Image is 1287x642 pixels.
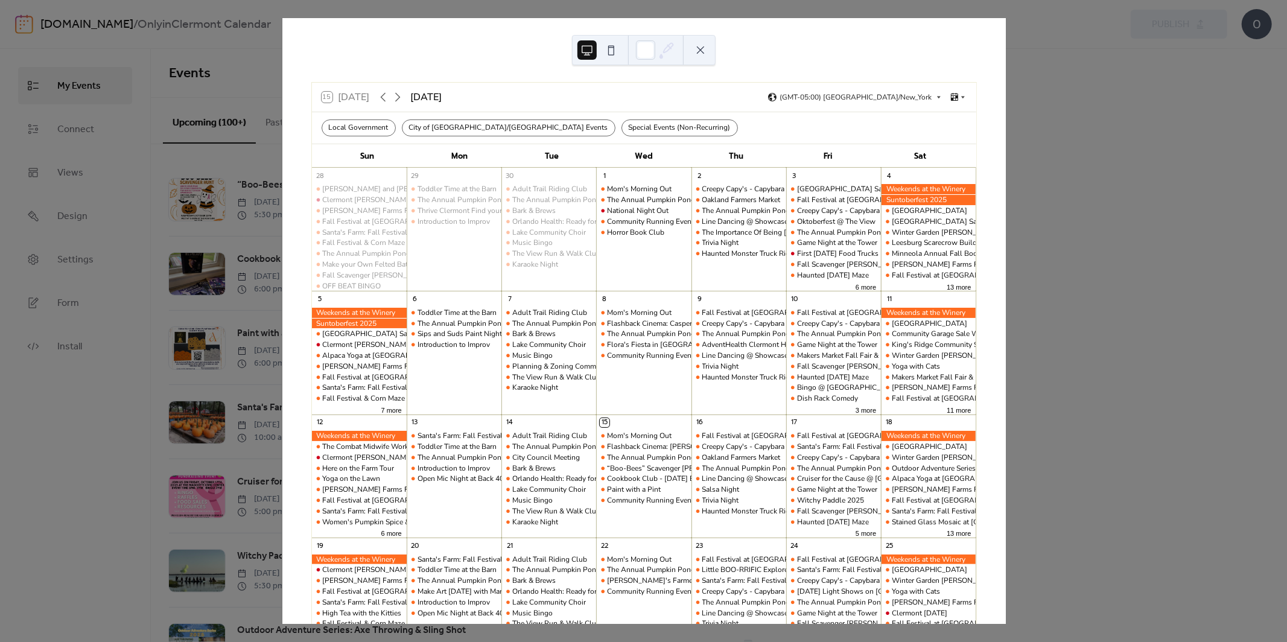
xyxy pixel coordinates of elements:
div: Community Running Event [607,351,694,361]
div: Thu [690,144,782,168]
div: Adult Trail Riding Club [512,184,587,194]
div: Haunted Halloween Maze [786,372,881,383]
div: Orlando Health: Ready for Baby Class [512,217,635,227]
div: Wed [598,144,690,168]
div: Adult Trail Riding Club [512,308,587,318]
div: Oakland Farmers Market [702,195,781,205]
div: 17 [790,418,799,427]
div: Clermont Park Run [881,319,976,329]
div: Sips and Suds Paint Night October [418,329,530,339]
div: Creepy Capy's - Capybara Meet and Greet [797,206,930,216]
div: AdventHealth Clermont Hammock Ridge Fall Festival Community Event [691,340,786,350]
div: Mon [413,144,506,168]
div: The Annual Pumpkin Ponderosa [786,227,881,238]
div: Bingo @ The Cove Bar [786,383,881,393]
div: Open Mic Night at Back 40 🎤 [407,474,501,484]
div: Minneola Annual Fall Book, Bake & Craft Sale! [881,249,976,259]
div: Yoga with Cats [881,361,976,372]
div: Oakland Farmers Market [691,453,786,463]
div: Fall Festival at Southern Hill Farms [881,393,976,404]
div: Toddler Time at the Barn [418,442,497,452]
div: Haunted Monster Truck Ride Showcase of Citrus [691,372,786,383]
div: Fall Festival at [GEOGRAPHIC_DATA] [797,308,922,318]
div: The Annual Pumpkin Ponderosa [786,329,881,339]
div: Sips and Suds Paint Night October [407,329,501,339]
div: OFF BEAT BINGO [312,281,407,291]
div: Flora's Fiesta in [GEOGRAPHIC_DATA] [607,340,736,350]
div: The Annual Pumpkin Ponderosa [702,329,808,339]
div: Clermont Park Run [881,206,976,216]
div: Fall Festival at [GEOGRAPHIC_DATA] [892,270,1017,281]
div: Fri [782,144,874,168]
div: Planning & Zoning Commission [501,361,596,372]
div: Haunted [DATE] Maze [797,270,869,281]
div: [PERSON_NAME] Farms Fall Festival [892,259,1014,270]
div: The Annual Pumpkin Ponderosa [797,227,903,238]
div: Lake Community Choir [512,340,586,350]
div: Introduction to Improv [407,463,501,474]
div: Oktoberfest @ The View [797,217,875,227]
div: Sat [874,144,967,168]
div: 30 [505,171,514,180]
div: Creepy Capy's - Capybara Meet and Greet [797,319,930,329]
div: Make your Own Felted Bat [322,259,408,270]
div: Santa's Farm: Fall Festival [322,383,407,393]
div: [GEOGRAPHIC_DATA] [892,206,967,216]
div: King's Ridge Community Sale [881,340,976,350]
div: Ardmore Reserve Community Yard Sale [312,329,407,339]
div: The Annual Pumpkin Ponderosa [797,329,903,339]
div: Introduction to Improv [407,340,501,350]
div: Haunted Monster Truck Ride Showcase of Citrus [702,249,859,259]
div: Fall Festival at Southern Hill Farms [691,308,786,318]
div: Open Mic Night at Back 40 🎤 [418,474,515,484]
div: Winter Garden [PERSON_NAME] Market [892,227,1023,238]
div: Thrive Clermont Find your Fit Workshop [407,206,501,216]
div: 15 [600,418,609,427]
div: City Council Meeting [512,453,580,463]
div: Game Night at the Tower [797,238,877,248]
div: Make your Own Felted Bat [312,259,407,270]
div: Community Garage Sale Weekend [892,329,1002,339]
div: Bingo @ [GEOGRAPHIC_DATA] [797,383,902,393]
div: Creepy Capy's - Capybara Meet and Greet [702,319,836,329]
div: The Annual Pumpkin Ponderosa [786,463,881,474]
div: Santa's Farm: Fall Festival [418,431,503,441]
div: Tue [506,144,598,168]
div: Clermont Farmer's Market [312,453,407,463]
div: Creepy Capy's - Capybara Meet and Greet [691,442,786,452]
div: Orlando Health: Ready for Baby Class [501,217,596,227]
button: 6 more [851,281,881,291]
div: First [DATE] Food Trucks [797,249,879,259]
div: Haunted [DATE] Maze [797,372,869,383]
div: 10 [790,294,799,304]
div: Flashback Cinema: Tim Burton's Corpse Bride [596,442,691,452]
div: Winter Garden Farmer's Market [881,453,976,463]
div: Special Events (Non-Recurring) [621,119,738,136]
div: The Annual Pumpkin Ponderosa [596,329,691,339]
div: Introduction to Improv [418,340,490,350]
div: Toddler Time at the Barn [418,308,497,318]
div: Game Night at the Tower [797,340,877,350]
div: Fall Scavenger Hunt Maze & Pumpkin Patch [312,270,407,281]
div: Amber Brooke Farms Fall Festival [881,259,976,270]
div: Karaoke Night [512,259,558,270]
div: Mom's Morning Out [607,184,672,194]
div: Fall Festival & Corn Maze at Great Scott Farms [312,238,407,248]
div: The Annual Pumpkin Ponderosa [512,442,618,452]
div: The Annual Pumpkin Ponderosa [691,463,786,474]
div: Mom's Morning Out [607,308,672,318]
div: Lake Community Choir [501,227,596,238]
div: Oakland Farmers Market [702,453,781,463]
div: Mom's Morning Out [596,308,691,318]
div: Line Dancing @ Showcase of Citrus [702,351,818,361]
div: The Annual Pumpkin Ponderosa [702,463,808,474]
div: 2 [695,171,704,180]
button: 11 more [942,404,976,415]
div: Adult Trail Riding Club [501,184,596,194]
div: Fall Scavenger Hunt Maze & Pumpkin Patch [786,361,881,372]
div: Makers Market Fall Fair & Festival [892,372,1000,383]
div: [GEOGRAPHIC_DATA] [892,319,967,329]
div: Flora's Fiesta in Winter Garden [596,340,691,350]
div: Fall Festival at Southern Hill Farms [881,270,976,281]
div: Winter Garden [PERSON_NAME] Market [892,351,1023,361]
